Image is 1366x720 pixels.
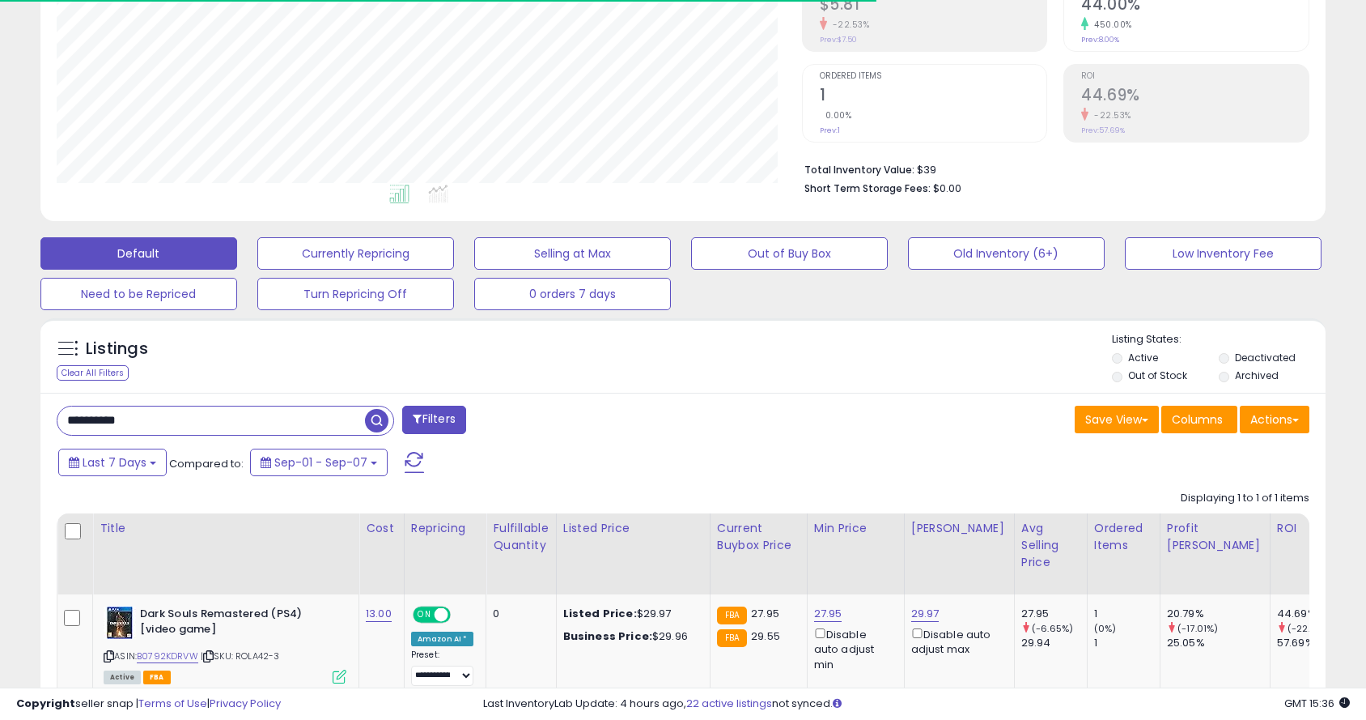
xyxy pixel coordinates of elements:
[1288,622,1333,635] small: (-22.53%)
[483,697,1350,712] div: Last InventoryLab Update: 4 hours ago, not synced.
[563,606,637,621] b: Listed Price:
[1081,72,1309,81] span: ROI
[1021,607,1087,621] div: 27.95
[411,520,480,537] div: Repricing
[1177,622,1218,635] small: (-17.01%)
[717,607,747,624] small: FBA
[40,237,237,270] button: Default
[1277,636,1343,650] div: 57.69%
[137,650,198,663] a: B0792KDRVW
[820,126,840,135] small: Prev: 1
[250,449,388,476] button: Sep-01 - Sep-07
[563,520,703,537] div: Listed Price
[717,520,800,554] div: Current Buybox Price
[691,237,888,270] button: Out of Buy Box
[1112,332,1326,347] p: Listing States:
[57,365,129,381] div: Clear All Filters
[40,278,237,310] button: Need to be Repriced
[16,696,75,711] strong: Copyright
[908,237,1105,270] button: Old Inventory (6+)
[414,608,435,622] span: ON
[1161,406,1237,433] button: Columns
[1277,607,1343,621] div: 44.69%
[1094,636,1160,650] div: 1
[1032,622,1073,635] small: (-6.65%)
[563,629,698,644] div: $29.96
[1167,520,1263,554] div: Profit [PERSON_NAME]
[448,608,474,622] span: OFF
[1125,237,1321,270] button: Low Inventory Fee
[1088,19,1132,31] small: 450.00%
[411,632,474,646] div: Amazon AI *
[1088,109,1131,121] small: -22.53%
[104,607,136,639] img: 51Mi0Qv3DfL._SL40_.jpg
[804,163,914,177] b: Total Inventory Value:
[104,671,141,684] span: All listings currently available for purchase on Amazon
[1235,351,1296,364] label: Deactivated
[686,696,772,711] a: 22 active listings
[751,606,779,621] span: 27.95
[83,454,146,471] span: Last 7 Days
[58,449,167,476] button: Last 7 Days
[1172,411,1223,428] span: Columns
[1094,622,1117,635] small: (0%)
[1235,369,1279,382] label: Archived
[86,338,148,360] h5: Listings
[100,520,352,537] div: Title
[1021,636,1087,650] div: 29.94
[717,629,747,647] small: FBA
[201,650,280,662] span: | SKU: ROLA42-3
[1021,520,1080,571] div: Avg Selling Price
[1240,406,1309,433] button: Actions
[274,454,367,471] span: Sep-01 - Sep-07
[104,607,346,682] div: ASIN:
[257,278,454,310] button: Turn Repricing Off
[474,278,671,310] button: 0 orders 7 days
[563,607,698,621] div: $29.97
[1081,126,1125,135] small: Prev: 57.69%
[1094,607,1160,621] div: 1
[820,72,1047,81] span: Ordered Items
[493,607,543,621] div: 0
[411,650,474,686] div: Preset:
[210,696,281,711] a: Privacy Policy
[804,159,1298,178] li: $39
[493,520,549,554] div: Fulfillable Quantity
[1128,351,1158,364] label: Active
[911,606,940,622] a: 29.97
[16,697,281,712] div: seller snap | |
[1128,369,1187,382] label: Out of Stock
[366,606,392,622] a: 13.00
[474,237,671,270] button: Selling at Max
[1277,520,1336,537] div: ROI
[1081,86,1309,108] h2: 44.69%
[1167,607,1270,621] div: 20.79%
[751,628,780,644] span: 29.55
[827,19,870,31] small: -22.53%
[1075,406,1159,433] button: Save View
[814,520,897,537] div: Min Price
[563,628,652,644] b: Business Price:
[1284,696,1350,711] span: 2025-09-16 15:36 GMT
[402,406,465,434] button: Filters
[814,625,892,672] div: Disable auto adjust min
[1167,636,1270,650] div: 25.05%
[366,520,397,537] div: Cost
[140,607,337,641] b: Dark Souls Remastered (PS4) [video game]
[820,35,857,45] small: Prev: $7.50
[257,237,454,270] button: Currently Repricing
[143,671,171,684] span: FBA
[814,606,842,622] a: 27.95
[933,181,961,196] span: $0.00
[911,520,1008,537] div: [PERSON_NAME]
[1181,491,1309,506] div: Displaying 1 to 1 of 1 items
[1094,520,1153,554] div: Ordered Items
[911,625,1002,657] div: Disable auto adjust max
[138,696,207,711] a: Terms of Use
[169,456,244,471] span: Compared to:
[820,86,1047,108] h2: 1
[804,181,931,195] b: Short Term Storage Fees:
[1081,35,1119,45] small: Prev: 8.00%
[820,109,852,121] small: 0.00%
